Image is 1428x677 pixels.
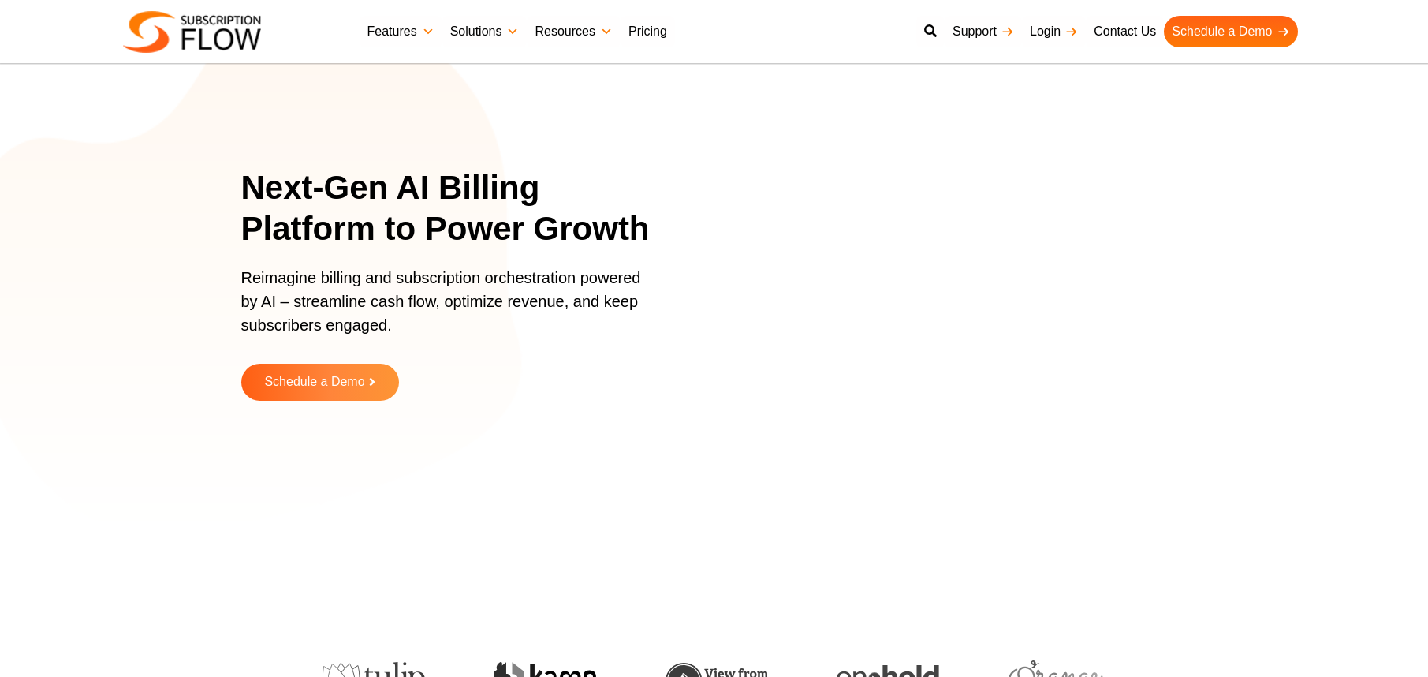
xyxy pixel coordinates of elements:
a: Resources [527,16,620,47]
a: Schedule a Demo [241,364,399,401]
a: Login [1022,16,1086,47]
h1: Next-Gen AI Billing Platform to Power Growth [241,167,671,250]
a: Pricing [621,16,675,47]
span: Schedule a Demo [264,376,364,389]
a: Solutions [442,16,528,47]
img: Subscriptionflow [123,11,261,53]
a: Support [945,16,1022,47]
a: Contact Us [1086,16,1164,47]
p: Reimagine billing and subscription orchestration powered by AI – streamline cash flow, optimize r... [241,266,651,353]
a: Features [360,16,442,47]
a: Schedule a Demo [1164,16,1297,47]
